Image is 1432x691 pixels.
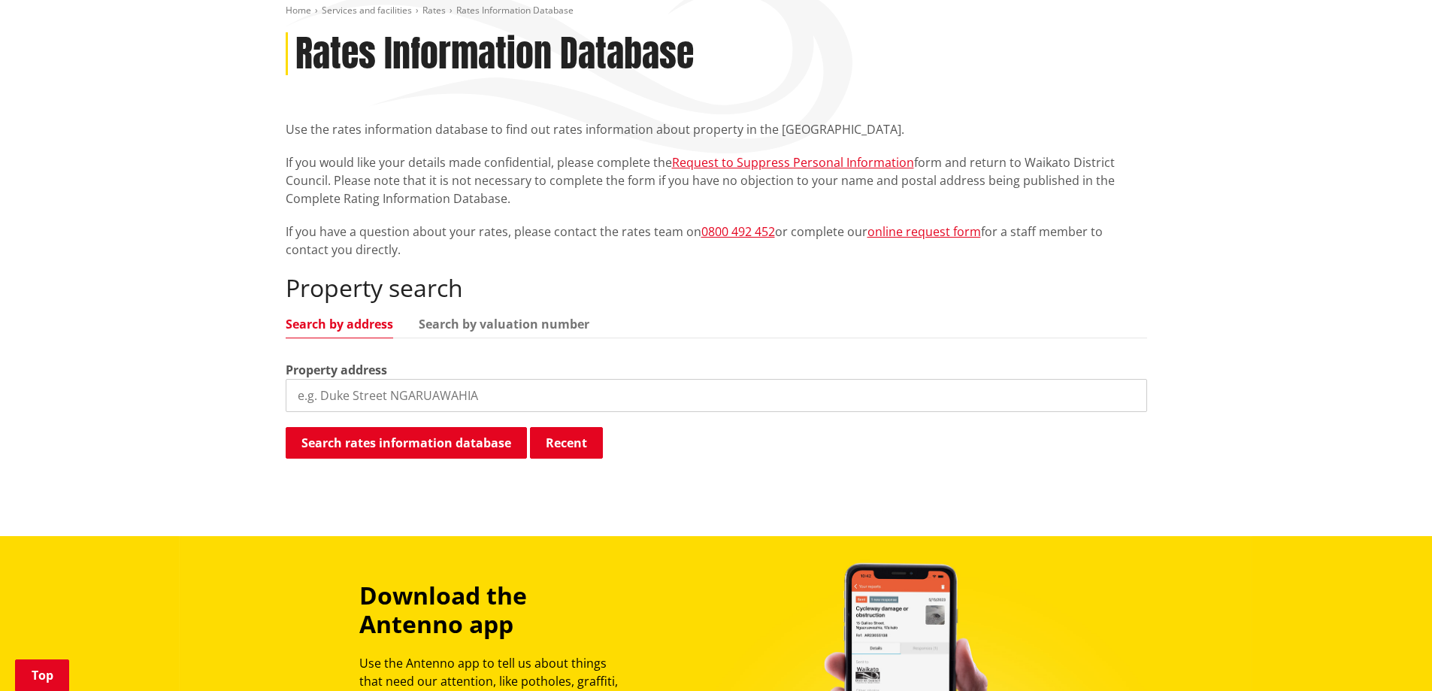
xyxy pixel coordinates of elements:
[530,427,603,459] button: Recent
[1363,628,1417,682] iframe: Messenger Launcher
[672,154,914,171] a: Request to Suppress Personal Information
[295,32,694,76] h1: Rates Information Database
[456,4,574,17] span: Rates Information Database
[15,659,69,691] a: Top
[867,223,981,240] a: online request form
[286,274,1147,302] h2: Property search
[286,361,387,379] label: Property address
[286,223,1147,259] p: If you have a question about your rates, please contact the rates team on or complete our for a s...
[286,379,1147,412] input: e.g. Duke Street NGARUAWAHIA
[419,318,589,330] a: Search by valuation number
[286,4,311,17] a: Home
[286,120,1147,138] p: Use the rates information database to find out rates information about property in the [GEOGRAPHI...
[286,318,393,330] a: Search by address
[359,581,631,639] h3: Download the Antenno app
[286,5,1147,17] nav: breadcrumb
[286,427,527,459] button: Search rates information database
[322,4,412,17] a: Services and facilities
[701,223,775,240] a: 0800 492 452
[286,153,1147,208] p: If you would like your details made confidential, please complete the form and return to Waikato ...
[422,4,446,17] a: Rates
